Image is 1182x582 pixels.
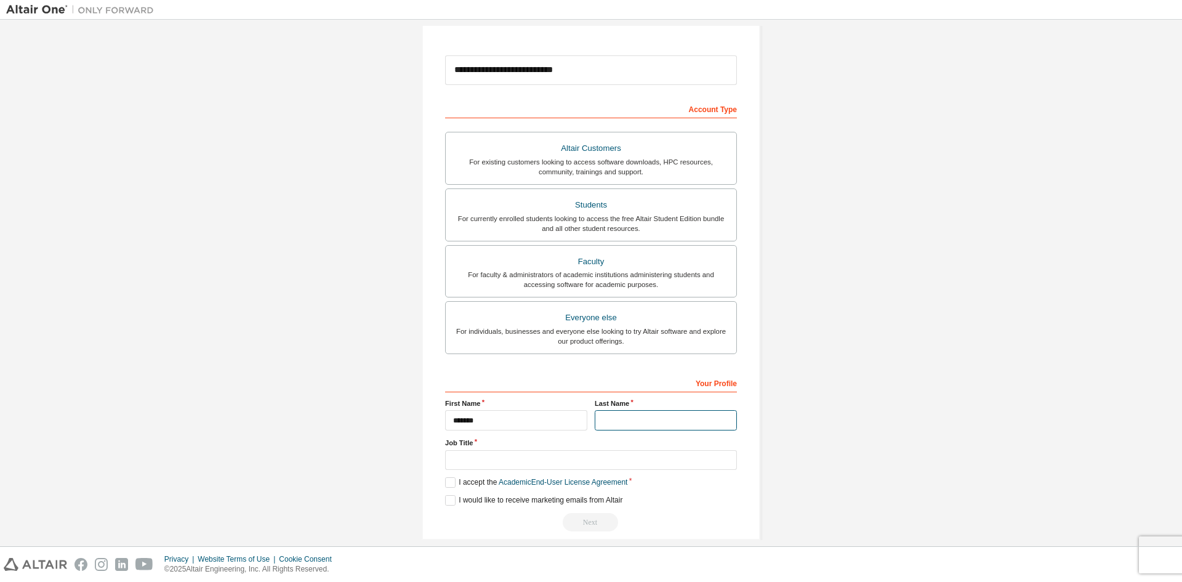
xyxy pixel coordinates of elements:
[445,438,737,448] label: Job Title
[198,554,279,564] div: Website Terms of Use
[445,477,627,488] label: I accept the
[115,558,128,571] img: linkedin.svg
[453,157,729,177] div: For existing customers looking to access software downloads, HPC resources, community, trainings ...
[135,558,153,571] img: youtube.svg
[453,214,729,233] div: For currently enrolled students looking to access the free Altair Student Edition bundle and all ...
[445,373,737,392] div: Your Profile
[4,558,67,571] img: altair_logo.svg
[164,554,198,564] div: Privacy
[445,99,737,118] div: Account Type
[6,4,160,16] img: Altair One
[164,564,339,575] p: © 2025 Altair Engineering, Inc. All Rights Reserved.
[453,270,729,289] div: For faculty & administrators of academic institutions administering students and accessing softwa...
[453,326,729,346] div: For individuals, businesses and everyone else looking to try Altair software and explore our prod...
[279,554,339,564] div: Cookie Consent
[95,558,108,571] img: instagram.svg
[453,196,729,214] div: Students
[453,140,729,157] div: Altair Customers
[453,309,729,326] div: Everyone else
[453,253,729,270] div: Faculty
[595,398,737,408] label: Last Name
[74,558,87,571] img: facebook.svg
[445,495,622,506] label: I would like to receive marketing emails from Altair
[445,513,737,531] div: Read and acccept EULA to continue
[445,398,587,408] label: First Name
[499,478,627,487] a: Academic End-User License Agreement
